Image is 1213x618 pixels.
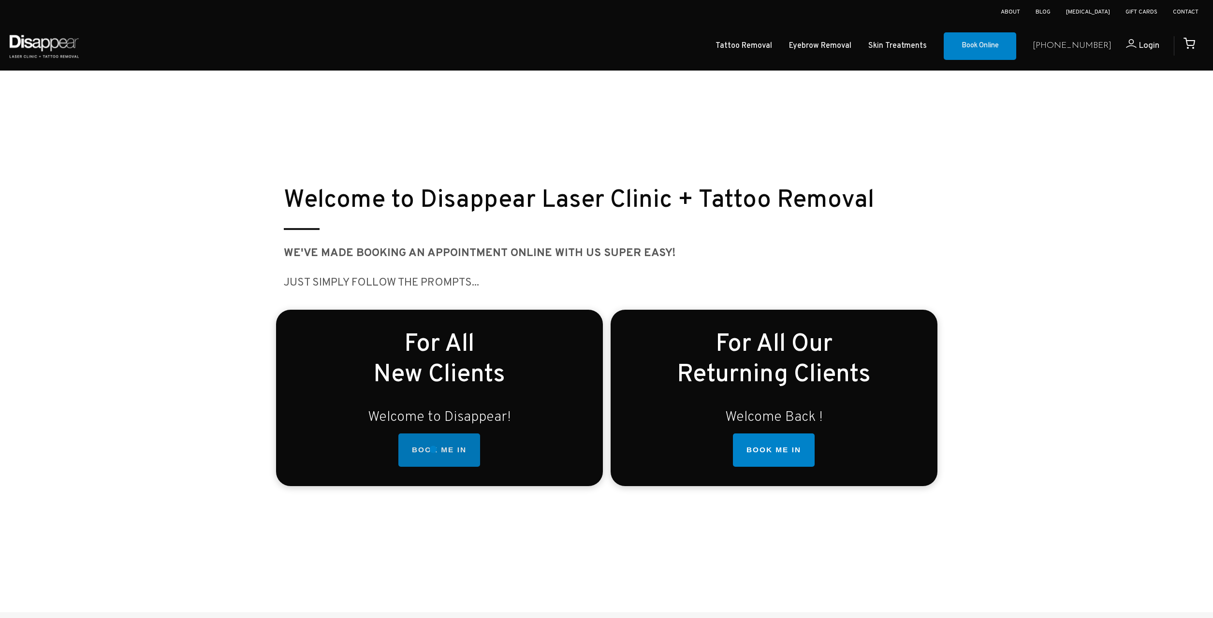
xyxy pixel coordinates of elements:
[733,433,815,467] a: BOOK ME IN
[677,329,871,390] small: For All Our Returning Clients
[1173,8,1198,16] a: Contact
[944,32,1016,60] a: Book Online
[373,329,505,390] small: For All New Clients
[7,29,81,63] img: Disappear - Laser Clinic and Tattoo Removal Services in Sydney, Australia
[725,408,823,426] small: Welcome Back !
[789,39,851,53] a: Eyebrow Removal
[716,39,772,53] a: Tattoo Removal
[1001,8,1020,16] a: About
[1139,40,1159,51] span: Login
[398,433,480,467] a: BOOK ME IN
[284,246,676,260] strong: We've made booking AN appointment ONLINE WITH US SUPER EASY!
[284,276,472,290] big: JUST SIMPLY follow the prompts
[284,185,874,216] small: Welcome to Disappear Laser Clinic + Tattoo Removal
[1033,39,1111,53] a: [PHONE_NUMBER]
[368,408,511,426] small: Welcome to Disappear!
[472,276,479,290] big: ...
[1125,8,1157,16] a: Gift Cards
[1111,39,1159,53] a: Login
[1066,8,1110,16] a: [MEDICAL_DATA]
[1036,8,1051,16] a: Blog
[868,39,927,53] a: Skin Treatments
